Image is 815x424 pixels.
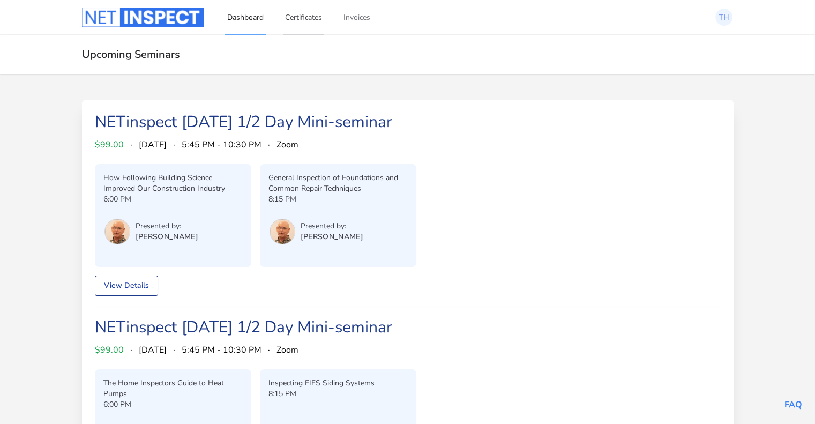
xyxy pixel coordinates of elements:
a: NETinspect [DATE] 1/2 Day Mini-seminar [95,111,392,133]
button: User menu [268,218,296,246]
span: [DATE] [139,138,167,151]
span: 5:45 PM - 10:30 PM [182,138,261,151]
h2: Upcoming Seminars [82,48,734,61]
p: [PERSON_NAME] [301,232,364,242]
a: FAQ [784,399,802,411]
p: Inspecting EIFS Siding Systems [268,378,408,389]
p: How Following Building Science Improved Our Construction Industry [103,173,243,194]
img: Tim Horan [715,9,732,26]
p: The Home Inspectors Guide to Heat Pumps [103,378,243,399]
span: · [268,138,270,151]
p: Presented by: [301,221,364,232]
span: · [173,138,175,151]
img: Tom Sherman [104,219,130,244]
button: User menu [103,218,131,246]
p: 8:15 PM [268,389,408,399]
span: $99.00 [95,138,124,151]
p: Presented by: [136,221,199,232]
span: Zoom [276,344,298,356]
p: General Inspection of Foundations and Common Repair Techniques [268,173,408,194]
p: 6:00 PM [103,399,243,410]
span: 5:45 PM - 10:30 PM [182,344,261,356]
span: · [130,138,132,151]
a: View Details [95,276,158,296]
img: Tom Sherman [270,219,295,244]
span: · [268,344,270,356]
img: Logo [82,8,204,27]
p: 6:00 PM [103,194,243,205]
a: NETinspect [DATE] 1/2 Day Mini-seminar [95,316,392,338]
span: Zoom [276,138,298,151]
span: · [130,344,132,356]
p: [PERSON_NAME] [136,232,199,242]
p: 8:15 PM [268,194,408,205]
span: [DATE] [139,344,167,356]
span: $99.00 [95,344,124,356]
span: · [173,344,175,356]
